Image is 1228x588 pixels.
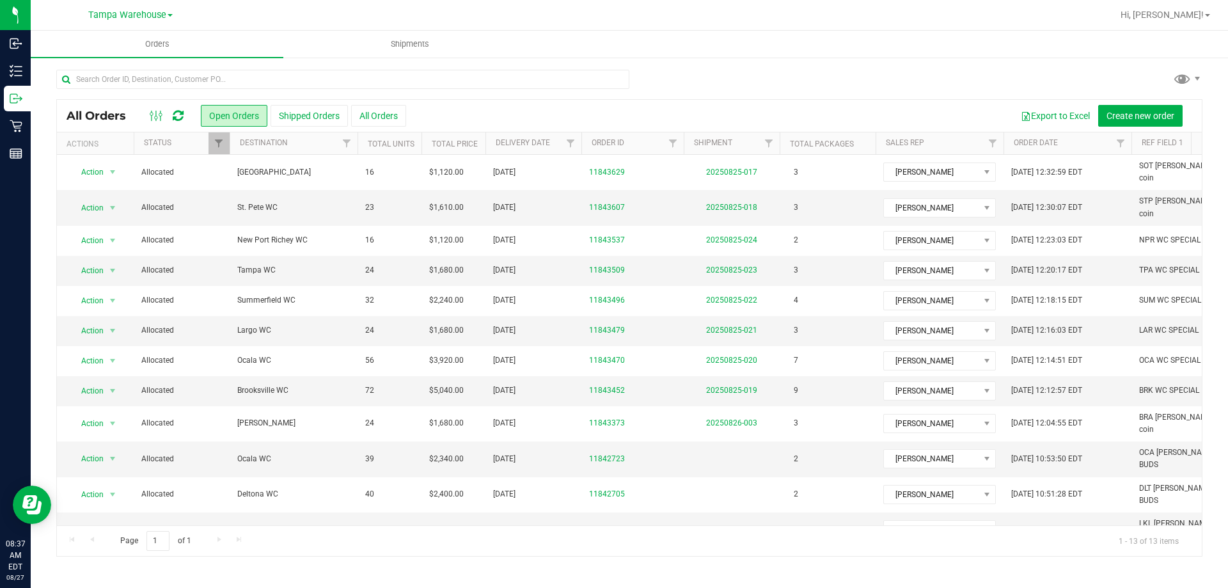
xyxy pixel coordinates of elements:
[237,166,350,179] span: [GEOGRAPHIC_DATA]
[429,202,464,214] span: $1,610.00
[1139,264,1199,276] span: TPA WC SPECIAL
[493,385,516,397] span: [DATE]
[70,232,104,250] span: Action
[240,138,288,147] a: Destination
[141,202,222,214] span: Allocated
[336,132,358,154] a: Filter
[237,202,350,214] span: St. Pete WC
[88,10,166,20] span: Tampa Warehouse
[884,486,979,504] span: [PERSON_NAME]
[429,354,464,367] span: $3,920.00
[493,417,516,429] span: [DATE]
[787,351,805,370] span: 7
[1011,354,1082,367] span: [DATE] 12:14:51 EDT
[1098,105,1183,127] button: Create new order
[10,92,22,105] inline-svg: Outbound
[1139,234,1200,246] span: NPR WC SPECIAL
[493,264,516,276] span: [DATE]
[1139,160,1220,184] span: SOT [PERSON_NAME] coin
[365,417,374,429] span: 24
[706,356,757,365] a: 20250825-020
[493,324,516,337] span: [DATE]
[429,488,464,500] span: $2,400.00
[982,132,1004,154] a: Filter
[237,324,350,337] span: Largo WC
[1011,324,1082,337] span: [DATE] 12:16:03 EDT
[365,324,374,337] span: 24
[141,453,222,465] span: Allocated
[105,382,121,400] span: select
[70,450,104,468] span: Action
[496,138,550,147] a: Delivery Date
[10,65,22,77] inline-svg: Inventory
[105,232,121,250] span: select
[105,521,121,539] span: select
[70,352,104,370] span: Action
[141,264,222,276] span: Allocated
[237,294,350,306] span: Summerfield WC
[429,324,464,337] span: $1,680.00
[141,294,222,306] span: Allocated
[1011,488,1082,500] span: [DATE] 10:51:28 EDT
[884,415,979,433] span: [PERSON_NAME]
[1139,482,1220,507] span: DLT [PERSON_NAME] BUDS
[67,109,139,123] span: All Orders
[1106,111,1174,121] span: Create new order
[663,132,684,154] a: Filter
[787,485,805,504] span: 2
[1110,132,1131,154] a: Filter
[493,202,516,214] span: [DATE]
[790,139,854,148] a: Total Packages
[589,324,625,337] a: 11843479
[31,31,283,58] a: Orders
[105,322,121,340] span: select
[787,163,805,182] span: 3
[1139,447,1220,471] span: OCA [PERSON_NAME] BUDS
[706,168,757,177] a: 20250825-017
[70,262,104,280] span: Action
[787,321,805,340] span: 3
[141,354,222,367] span: Allocated
[70,322,104,340] span: Action
[365,385,374,397] span: 72
[787,521,805,539] span: 2
[365,524,374,536] span: 40
[432,139,478,148] a: Total Price
[365,202,374,214] span: 23
[589,417,625,429] a: 11843373
[884,232,979,250] span: [PERSON_NAME]
[589,294,625,306] a: 11843496
[70,199,104,217] span: Action
[589,234,625,246] a: 11843537
[1011,264,1082,276] span: [DATE] 12:20:17 EDT
[429,385,464,397] span: $5,040.00
[365,264,374,276] span: 24
[6,538,25,573] p: 08:37 AM EDT
[493,166,516,179] span: [DATE]
[70,521,104,539] span: Action
[237,488,350,500] span: Deltona WC
[105,262,121,280] span: select
[365,166,374,179] span: 16
[429,524,464,536] span: $2,400.00
[351,105,406,127] button: All Orders
[589,354,625,367] a: 11843470
[429,417,464,429] span: $1,680.00
[787,198,805,217] span: 3
[10,120,22,132] inline-svg: Retail
[365,294,374,306] span: 32
[105,352,121,370] span: select
[493,234,516,246] span: [DATE]
[1011,417,1082,429] span: [DATE] 12:04:55 EDT
[787,291,805,310] span: 4
[787,261,805,280] span: 3
[706,203,757,212] a: 20250825-018
[884,352,979,370] span: [PERSON_NAME]
[884,262,979,280] span: [PERSON_NAME]
[1011,385,1082,397] span: [DATE] 12:12:57 EDT
[67,139,129,148] div: Actions
[493,354,516,367] span: [DATE]
[128,38,187,50] span: Orders
[271,105,348,127] button: Shipped Orders
[1011,166,1082,179] span: [DATE] 12:32:59 EDT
